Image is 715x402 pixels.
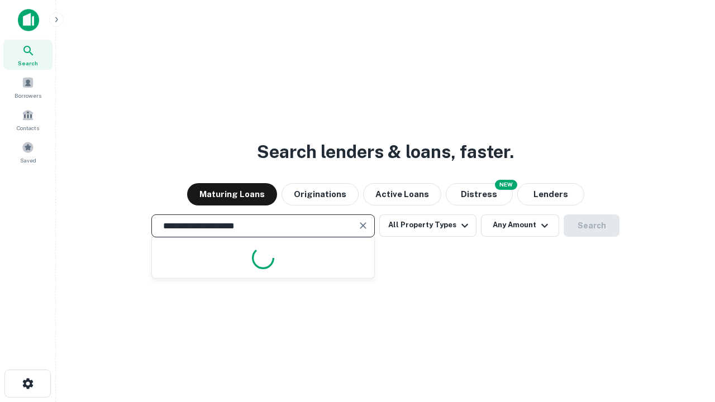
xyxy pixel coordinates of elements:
span: Borrowers [15,91,41,100]
a: Borrowers [3,72,53,102]
button: Lenders [517,183,584,205]
button: Originations [282,183,359,205]
button: Maturing Loans [187,183,277,205]
h3: Search lenders & loans, faster. [257,138,514,165]
button: Any Amount [481,214,559,237]
button: Active Loans [363,183,441,205]
span: Saved [20,156,36,165]
img: capitalize-icon.png [18,9,39,31]
button: All Property Types [379,214,476,237]
span: Contacts [17,123,39,132]
a: Contacts [3,104,53,135]
button: Clear [355,218,371,233]
span: Search [18,59,38,68]
a: Search [3,40,53,70]
a: Saved [3,137,53,167]
button: Search distressed loans with lien and other non-mortgage details. [446,183,513,205]
div: NEW [495,180,517,190]
iframe: Chat Widget [659,313,715,366]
